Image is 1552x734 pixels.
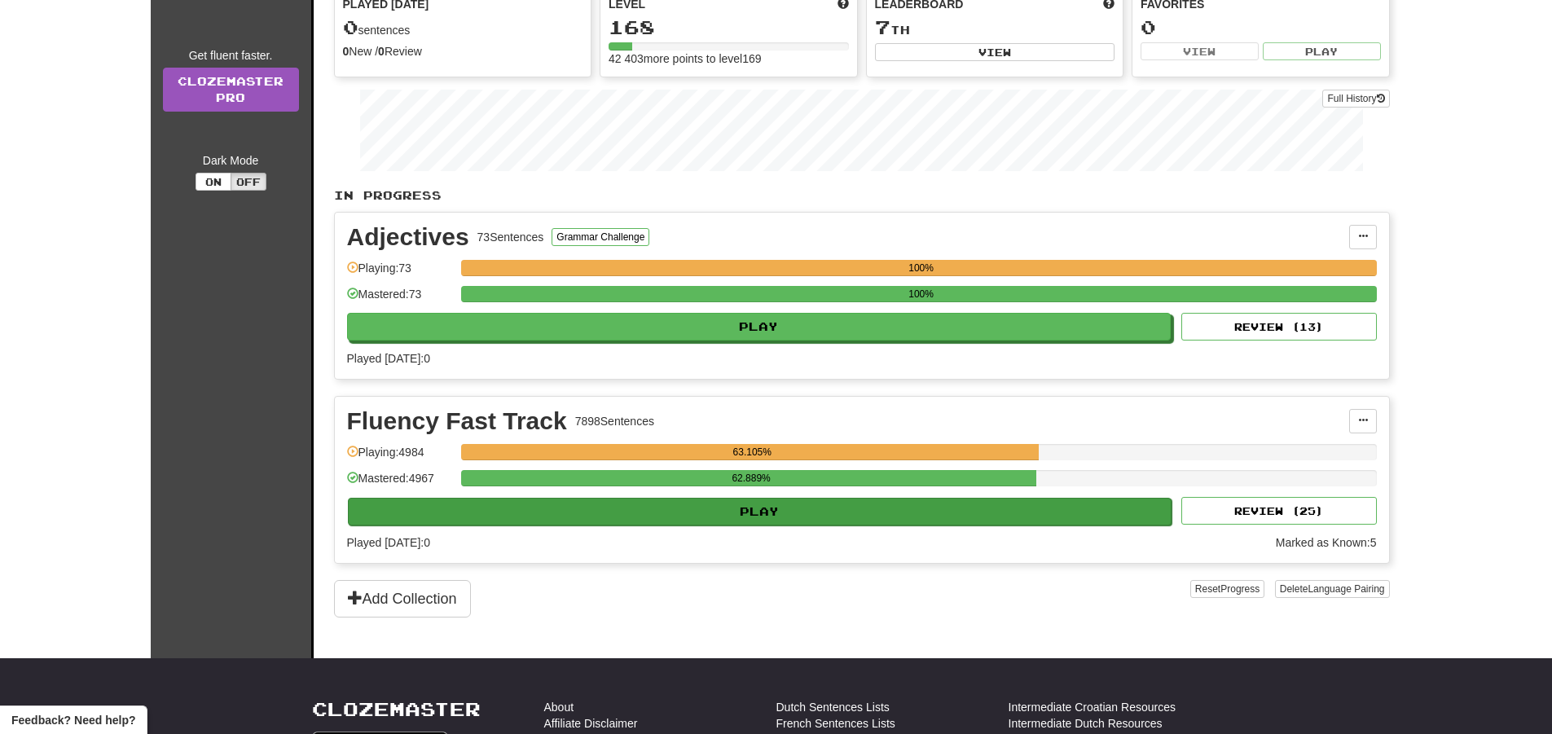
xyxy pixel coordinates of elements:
span: Progress [1220,583,1260,595]
button: Off [231,173,266,191]
div: 73 Sentences [477,229,544,245]
span: Open feedback widget [11,712,135,728]
button: View [1141,42,1259,60]
div: 42 403 more points to level 169 [609,51,849,67]
button: Add Collection [334,580,471,618]
div: Fluency Fast Track [347,409,567,433]
p: In Progress [334,187,1390,204]
div: 168 [609,17,849,37]
div: Mastered: 4967 [347,470,453,497]
button: Review (25) [1181,497,1377,525]
button: ResetProgress [1190,580,1264,598]
button: Review (13) [1181,313,1377,341]
div: Playing: 73 [347,260,453,287]
span: 7 [875,15,890,38]
span: Played [DATE]: 0 [347,536,430,549]
button: Grammar Challenge [552,228,649,246]
a: About [544,699,574,715]
button: On [196,173,231,191]
div: Mastered: 73 [347,286,453,313]
div: th [875,17,1115,38]
div: Get fluent faster. [163,47,299,64]
div: Playing: 4984 [347,444,453,471]
strong: 0 [343,45,350,58]
a: ClozemasterPro [163,68,299,112]
div: Dark Mode [163,152,299,169]
a: Clozemaster [312,699,481,719]
div: sentences [343,17,583,38]
strong: 0 [378,45,385,58]
div: 100% [466,260,1377,276]
a: Dutch Sentences Lists [776,699,890,715]
button: Full History [1322,90,1389,108]
div: 7898 Sentences [575,413,654,429]
button: Play [348,498,1172,525]
a: Intermediate Croatian Resources [1009,699,1176,715]
button: Play [347,313,1172,341]
a: French Sentences Lists [776,715,895,732]
button: DeleteLanguage Pairing [1275,580,1390,598]
span: 0 [343,15,358,38]
div: 100% [466,286,1377,302]
div: 63.105% [466,444,1039,460]
a: Affiliate Disclaimer [544,715,638,732]
span: Played [DATE]: 0 [347,352,430,365]
div: New / Review [343,43,583,59]
button: Play [1263,42,1381,60]
span: Language Pairing [1308,583,1384,595]
div: 0 [1141,17,1381,37]
div: Marked as Known: 5 [1276,534,1377,551]
div: Adjectives [347,225,469,249]
button: View [875,43,1115,61]
a: Intermediate Dutch Resources [1009,715,1163,732]
div: 62.889% [466,470,1037,486]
